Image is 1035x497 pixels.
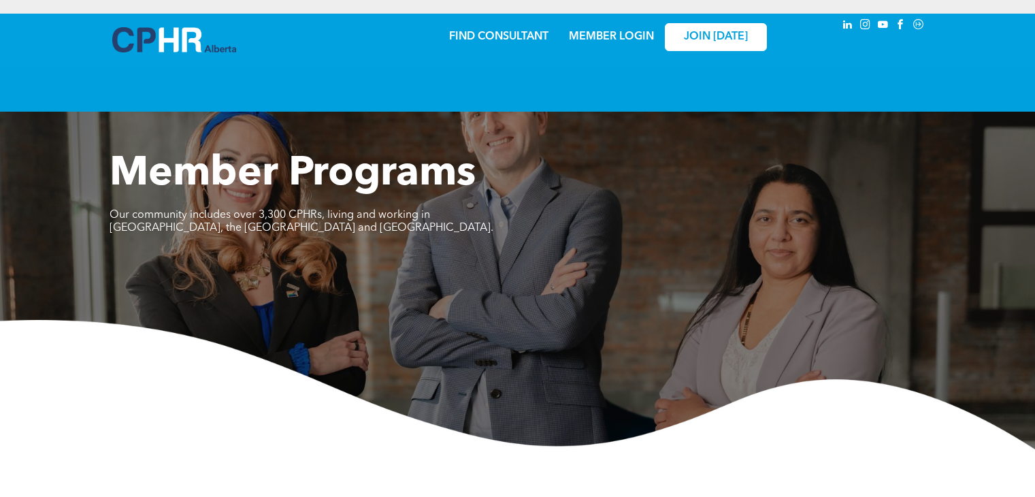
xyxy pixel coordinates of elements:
[858,17,873,35] a: instagram
[876,17,891,35] a: youtube
[684,31,748,44] span: JOIN [DATE]
[449,31,548,42] a: FIND CONSULTANT
[112,27,236,52] img: A blue and white logo for cp alberta
[840,17,855,35] a: linkedin
[110,154,476,195] span: Member Programs
[911,17,926,35] a: Social network
[569,31,654,42] a: MEMBER LOGIN
[665,23,767,51] a: JOIN [DATE]
[110,210,493,234] span: Our community includes over 3,300 CPHRs, living and working in [GEOGRAPHIC_DATA], the [GEOGRAPHIC...
[893,17,908,35] a: facebook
